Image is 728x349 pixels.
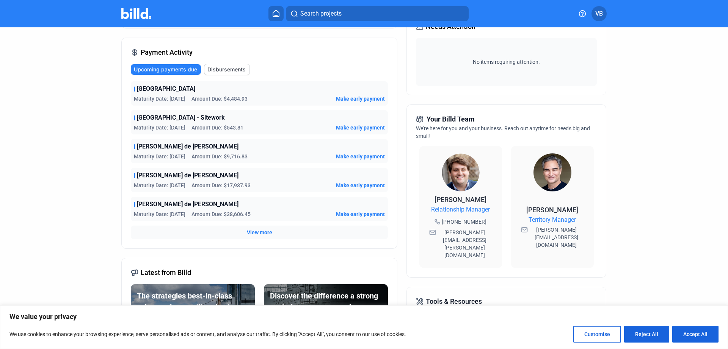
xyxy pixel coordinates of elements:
span: [PHONE_NUMBER] [442,218,486,226]
button: Search projects [286,6,469,21]
button: Make early payment [336,153,385,160]
button: Make early payment [336,182,385,189]
span: Maturity Date: [DATE] [134,153,185,160]
button: Disbursements [204,64,250,75]
span: Latest from Billd [141,267,191,278]
p: We use cookies to enhance your browsing experience, serve personalised ads or content, and analys... [9,330,406,339]
span: Amount Due: $543.81 [191,124,243,131]
span: [PERSON_NAME] [435,196,486,204]
span: [PERSON_NAME] de [PERSON_NAME] [137,200,238,209]
span: Territory Manager [529,215,576,224]
button: View more [247,229,272,236]
span: Amount Due: $17,937.93 [191,182,251,189]
img: Billd Company Logo [121,8,151,19]
span: Maturity Date: [DATE] [134,182,185,189]
button: VB [591,6,607,21]
span: Disbursements [207,66,246,73]
span: [GEOGRAPHIC_DATA] - Sitework [137,113,225,122]
span: [PERSON_NAME][EMAIL_ADDRESS][DOMAIN_NAME] [529,226,584,249]
div: The strategies best-in-class subs use for a resilient business [137,290,249,313]
span: [PERSON_NAME][EMAIL_ADDRESS][PERSON_NAME][DOMAIN_NAME] [438,229,492,259]
div: Discover the difference a strong capital strategy can make [270,290,382,313]
span: Search projects [300,9,342,18]
button: Upcoming payments due [131,64,201,75]
span: Maturity Date: [DATE] [134,95,185,103]
img: Territory Manager [533,153,571,191]
span: Relationship Manager [431,205,490,214]
span: Amount Due: $38,606.45 [191,210,251,218]
button: Make early payment [336,124,385,131]
span: Maturity Date: [DATE] [134,124,185,131]
span: [GEOGRAPHIC_DATA] [137,84,195,93]
span: [PERSON_NAME] de [PERSON_NAME] [137,142,238,151]
span: No items requiring attention. [419,58,593,66]
button: Reject All [624,326,669,343]
button: Customise [573,326,621,343]
span: Your Billd Team [427,114,475,125]
span: Tools & Resources [426,296,482,307]
span: [PERSON_NAME] [526,206,578,214]
span: Maturity Date: [DATE] [134,210,185,218]
span: Amount Due: $4,484.93 [191,95,248,103]
span: [PERSON_NAME] de [PERSON_NAME] [137,171,238,180]
button: Accept All [672,326,719,343]
span: Amount Due: $9,716.83 [191,153,248,160]
button: Make early payment [336,95,385,103]
p: We value your privacy [9,312,719,321]
span: VB [595,9,603,18]
span: Upcoming payments due [134,66,197,73]
img: Relationship Manager [442,153,480,191]
button: Make early payment [336,210,385,218]
span: Payment Activity [141,47,193,58]
span: We're here for you and your business. Reach out anytime for needs big and small! [416,125,590,139]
